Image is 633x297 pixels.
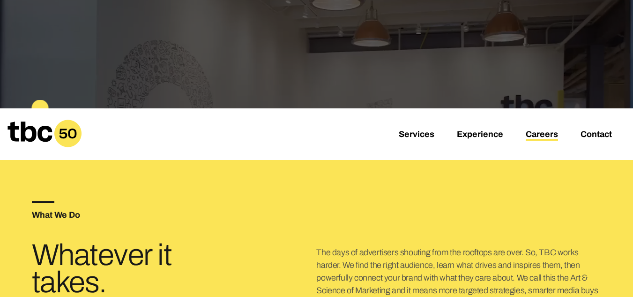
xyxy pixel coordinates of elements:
a: Home [7,141,82,151]
a: Experience [457,129,503,141]
h3: Whatever it takes. [32,242,222,296]
a: Contact [581,129,612,141]
h5: What We Do [32,211,317,219]
a: Careers [526,129,558,141]
a: Services [399,129,434,141]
